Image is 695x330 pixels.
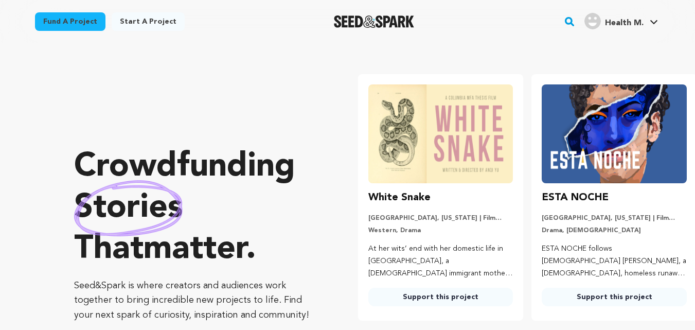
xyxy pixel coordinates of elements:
[542,189,609,206] h3: ESTA NOCHE
[334,15,415,28] a: Seed&Spark Homepage
[584,13,601,29] img: user.png
[368,189,431,206] h3: White Snake
[582,11,660,29] a: Health M.'s Profile
[368,214,513,222] p: [GEOGRAPHIC_DATA], [US_STATE] | Film Short
[542,84,687,183] img: ESTA NOCHE image
[74,147,317,270] p: Crowdfunding that .
[35,12,105,31] a: Fund a project
[74,180,183,236] img: hand sketched image
[584,13,644,29] div: Health M.'s Profile
[368,243,513,280] p: At her wits’ end with her domestic life in [GEOGRAPHIC_DATA], a [DEMOGRAPHIC_DATA] immigrant moth...
[542,227,687,235] p: Drama, [DEMOGRAPHIC_DATA]
[368,84,513,183] img: White Snake image
[74,279,317,323] p: Seed&Spark is where creators and audiences work together to bring incredible new projects to life...
[542,288,687,306] a: Support this project
[582,11,660,32] span: Health M.'s Profile
[368,288,513,306] a: Support this project
[605,19,644,27] span: Health M.
[144,233,246,266] span: matter
[542,214,687,222] p: [GEOGRAPHIC_DATA], [US_STATE] | Film Short
[334,15,415,28] img: Seed&Spark Logo Dark Mode
[112,12,185,31] a: Start a project
[542,243,687,280] p: ESTA NOCHE follows [DEMOGRAPHIC_DATA] [PERSON_NAME], a [DEMOGRAPHIC_DATA], homeless runaway, conf...
[368,227,513,235] p: Western, Drama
